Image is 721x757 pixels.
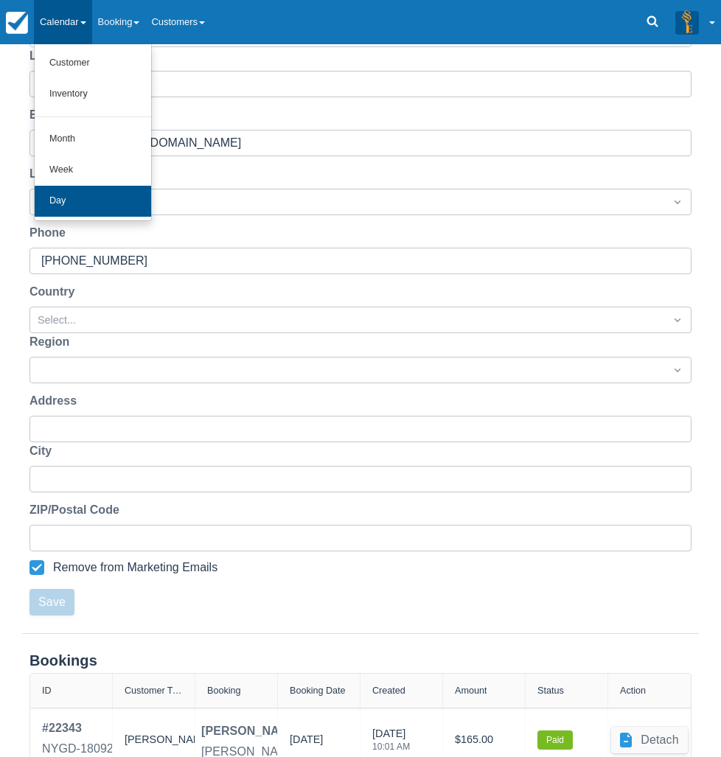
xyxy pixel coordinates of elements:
div: # 22343 [42,719,120,737]
span: Dropdown icon [670,195,685,209]
div: Created [372,686,405,696]
a: Customer [35,48,151,79]
div: Amount [455,686,487,696]
div: Bookings [29,652,692,670]
a: Inventory [35,79,151,110]
span: Dropdown icon [670,313,685,327]
label: City [29,442,58,460]
label: Region [29,333,75,351]
label: Phone [29,224,72,242]
div: [DATE] [290,732,323,754]
div: Select... [38,195,657,211]
div: Booking Date [290,686,346,696]
span: Dropdown icon [670,363,685,377]
img: A3 [675,10,699,34]
div: Status [537,686,564,696]
label: Paid [537,730,573,750]
label: Country [29,283,80,301]
div: Booking [207,686,241,696]
a: Week [35,155,151,186]
div: [PERSON_NAME] [201,722,301,740]
div: 10:01 AM [372,742,410,751]
div: Customer Type [125,686,183,696]
div: Action [620,686,646,696]
img: checkfront-main-nav-mini-logo.png [6,12,28,34]
div: ID [42,686,52,696]
label: Language [29,165,91,183]
a: Month [35,124,151,155]
label: Last Name [29,47,95,65]
div: Remove from Marketing Emails [53,560,217,575]
button: Detach [611,727,688,753]
label: ZIP/Postal Code [29,501,125,519]
label: Email [29,106,67,124]
a: Day [35,186,151,217]
label: Address [29,392,83,410]
ul: Calendar [34,44,152,221]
